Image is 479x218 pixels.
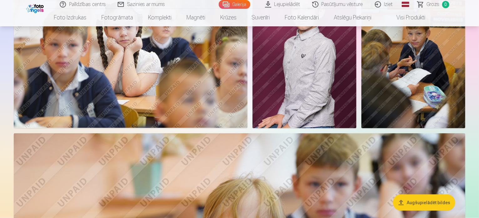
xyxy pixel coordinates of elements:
button: Augšupielādēt bildes [393,194,455,210]
a: Foto izdrukas [46,9,94,26]
a: Krūzes [213,9,244,26]
a: Atslēgu piekariņi [326,9,379,26]
a: Foto kalendāri [277,9,326,26]
span: Grozs [427,1,440,8]
a: Suvenīri [244,9,277,26]
span: 0 [442,1,449,8]
a: Fotogrāmata [94,9,140,26]
a: Magnēti [179,9,213,26]
a: Visi produkti [379,9,433,26]
img: /fa1 [26,3,45,13]
a: Komplekti [140,9,179,26]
